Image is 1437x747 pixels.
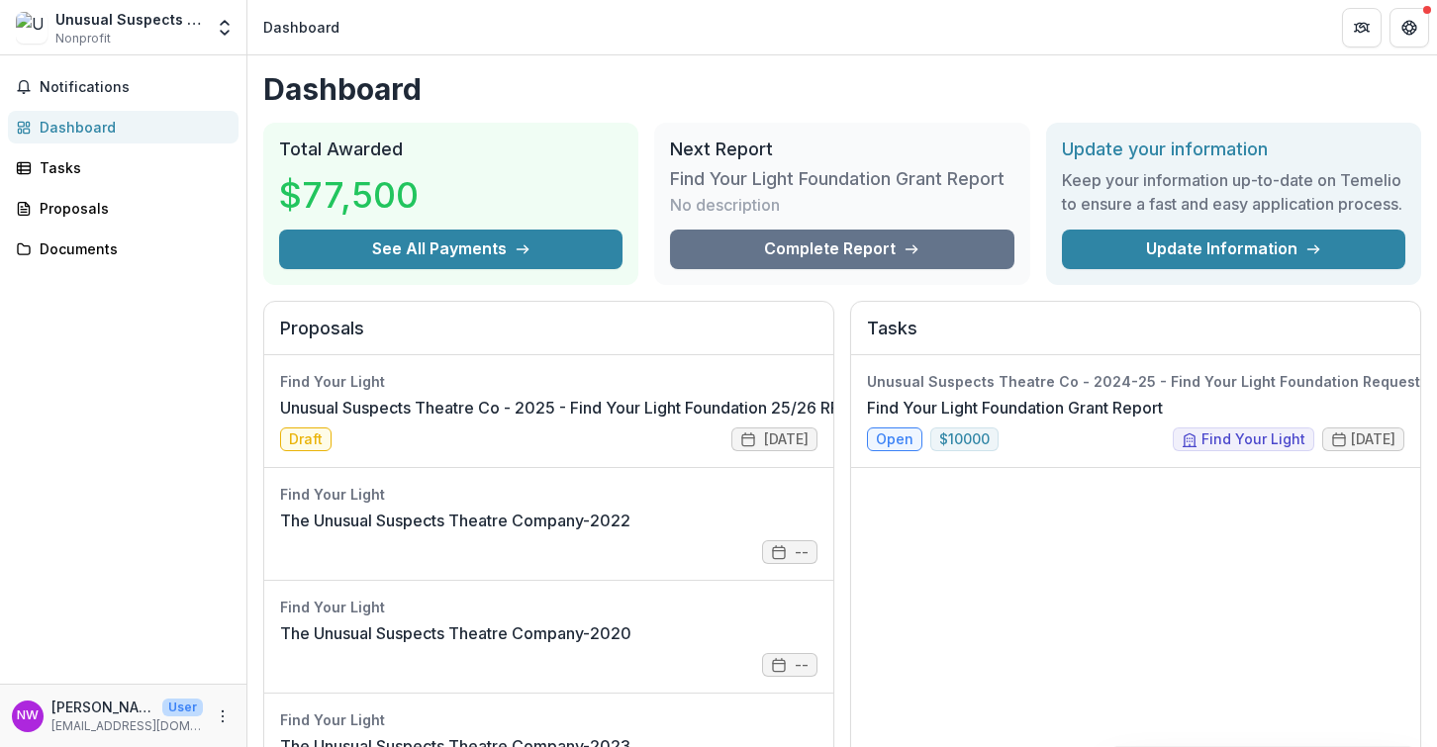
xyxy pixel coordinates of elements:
div: Documents [40,238,223,259]
a: Complete Report [670,230,1013,269]
a: Find Your Light Foundation Grant Report [867,396,1163,420]
button: Get Help [1389,8,1429,47]
a: Update Information [1062,230,1405,269]
div: Proposals [40,198,223,219]
a: Dashboard [8,111,239,143]
p: No description [670,193,780,217]
button: Open entity switcher [211,8,239,47]
button: More [211,704,235,728]
div: Unusual Suspects Theatre Co [55,9,203,30]
div: Nick Williams [17,709,39,722]
h1: Dashboard [263,71,1421,107]
button: See All Payments [279,230,623,269]
div: Dashboard [40,117,223,138]
div: Tasks [40,157,223,178]
img: Unusual Suspects Theatre Co [16,12,48,44]
span: Notifications [40,79,231,96]
a: Proposals [8,192,239,225]
h3: $77,500 [279,168,428,222]
nav: breadcrumb [255,13,347,42]
a: Unusual Suspects Theatre Co - 2025 - Find Your Light Foundation 25/26 RFP Grant Application [280,396,983,420]
h2: Next Report [670,139,1013,160]
a: The Unusual Suspects Theatre Company-2020 [280,621,631,645]
div: Dashboard [263,17,339,38]
span: Nonprofit [55,30,111,47]
h2: Proposals [280,318,817,355]
a: Tasks [8,151,239,184]
p: [PERSON_NAME] [51,697,154,717]
h3: Find Your Light Foundation Grant Report [670,168,1005,190]
p: [EMAIL_ADDRESS][DOMAIN_NAME] [51,717,203,735]
h2: Update your information [1062,139,1405,160]
h2: Tasks [867,318,1404,355]
h3: Keep your information up-to-date on Temelio to ensure a fast and easy application process. [1062,168,1405,216]
a: Documents [8,233,239,265]
button: Partners [1342,8,1382,47]
h2: Total Awarded [279,139,623,160]
p: User [162,699,203,716]
button: Notifications [8,71,239,103]
a: The Unusual Suspects Theatre Company-2022 [280,509,630,532]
